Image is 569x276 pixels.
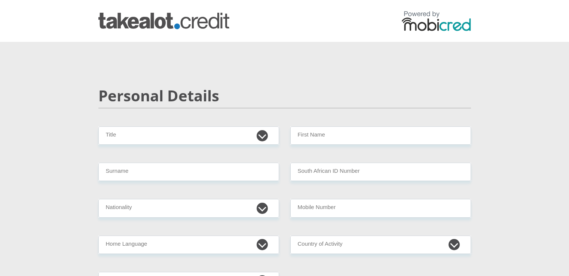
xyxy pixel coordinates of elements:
input: Contact Number [290,199,471,217]
input: Surname [98,163,279,181]
h2: Personal Details [98,87,471,105]
input: ID Number [290,163,471,181]
input: First Name [290,126,471,145]
img: takealot_credit logo [98,13,229,29]
img: powered by mobicred logo [402,11,471,31]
